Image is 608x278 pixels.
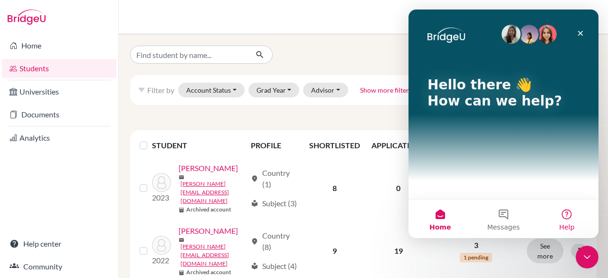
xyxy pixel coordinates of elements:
[251,167,298,190] div: Country (1)
[178,83,245,97] button: Account Status
[360,86,412,94] span: Show more filters
[2,128,116,147] a: Analytics
[304,134,366,157] th: SHORTLISTED
[179,163,238,174] a: [PERSON_NAME]
[180,180,246,205] a: [PERSON_NAME][EMAIL_ADDRESS][DOMAIN_NAME]
[2,257,116,276] a: Community
[251,175,258,182] span: location_on
[186,205,231,214] b: Archived account
[527,239,563,263] button: See more
[2,59,116,78] a: Students
[248,83,300,97] button: Grad Year
[245,134,304,157] th: PROFILE
[303,83,348,97] button: Advisor
[304,157,366,220] td: 8
[152,173,171,192] img: Abugattas, Jalil
[152,255,171,266] p: 2022
[2,234,116,253] a: Help center
[437,240,515,251] p: 3
[8,10,46,25] img: Bridge-U
[366,157,431,220] td: 0
[2,36,116,55] a: Home
[408,10,598,238] iframe: Intercom live chat
[366,134,431,157] th: APPLICATIONS
[179,225,238,237] a: [PERSON_NAME]
[152,236,171,255] img: Akin, Rebecca
[2,105,116,124] a: Documents
[179,237,184,243] span: mail
[179,174,184,180] span: mail
[180,242,246,268] a: [PERSON_NAME][EMAIL_ADDRESS][DOMAIN_NAME]
[460,253,492,262] span: 1 pending
[251,230,298,253] div: Country (8)
[152,192,171,203] p: 2023
[576,246,598,268] iframe: Intercom live chat
[523,8,597,26] button: [PERSON_NAME]
[2,82,116,101] a: Universities
[251,260,297,272] div: Subject (4)
[147,86,174,95] span: Filter by
[186,268,231,277] b: Archived account
[130,46,248,64] input: Find student by name...
[251,262,258,270] span: local_library
[138,86,145,94] i: filter_list
[251,198,297,209] div: Subject (3)
[352,83,429,97] button: Show more filtersarrow_drop_up
[251,238,258,245] span: location_on
[152,134,245,157] th: STUDENT
[251,200,258,207] span: local_library
[179,207,184,213] span: inventory_2
[179,270,184,276] span: inventory_2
